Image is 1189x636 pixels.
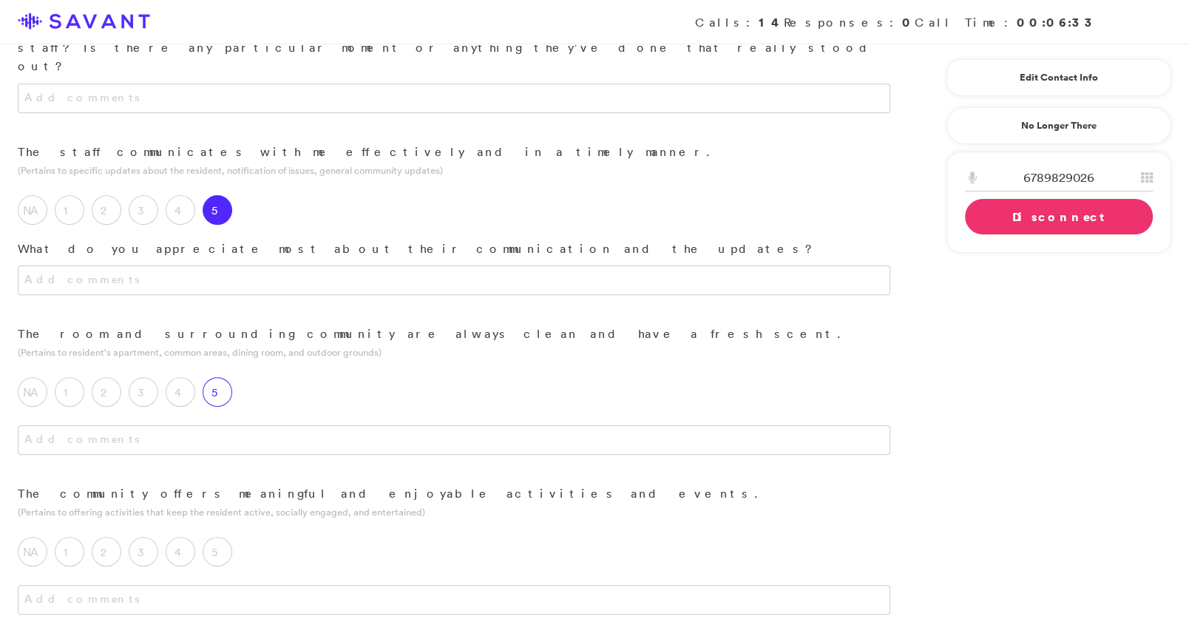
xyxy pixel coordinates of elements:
[92,537,121,566] label: 2
[166,195,195,225] label: 4
[18,505,890,519] p: (Pertains to offering activities that keep the resident active, socially engaged, and entertained)
[166,537,195,566] label: 4
[18,484,890,504] p: The community offers meaningful and enjoyable activities and events.
[759,14,784,30] strong: 14
[18,240,890,259] p: What do you appreciate most about their communication and the updates?
[203,195,232,225] label: 5
[18,377,47,407] label: NA
[1017,14,1097,30] strong: 00:06:33
[946,107,1171,144] a: No Longer There
[92,377,121,407] label: 2
[902,14,915,30] strong: 0
[18,345,890,359] p: (Pertains to resident's apartment, common areas, dining room, and outdoor grounds)
[129,537,158,566] label: 3
[965,199,1153,234] a: Disconnect
[92,195,121,225] label: 2
[18,143,890,162] p: The staff communicates with me effectively and in a timely manner.
[18,325,890,344] p: The room and surrounding community are always clean and have a fresh scent.
[18,163,890,177] p: (Pertains to specific updates about the resident, notification of issues, general community updates)
[55,537,84,566] label: 1
[203,537,232,566] label: 5
[18,537,47,566] label: NA
[166,377,195,407] label: 4
[203,377,232,407] label: 5
[965,66,1153,89] a: Edit Contact Info
[129,377,158,407] label: 3
[129,195,158,225] label: 3
[55,195,84,225] label: 1
[55,377,84,407] label: 1
[18,195,47,225] label: NA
